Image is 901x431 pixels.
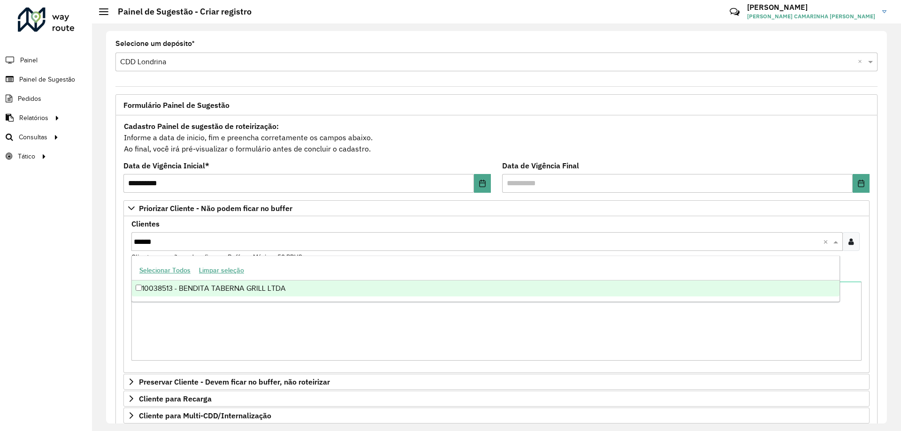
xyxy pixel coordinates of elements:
[131,218,160,229] label: Clientes
[135,263,195,278] button: Selecionar Todos
[19,113,48,123] span: Relatórios
[18,94,41,104] span: Pedidos
[20,55,38,65] span: Painel
[725,2,745,22] a: Contato Rápido
[123,101,229,109] span: Formulário Painel de Sugestão
[858,56,866,68] span: Clear all
[131,253,302,261] small: Clientes que não podem ficar no Buffer – Máximo 50 PDVS
[502,160,579,171] label: Data de Vigência Final
[123,200,870,216] a: Priorizar Cliente - Não podem ficar no buffer
[123,160,209,171] label: Data de Vigência Inicial
[823,236,831,247] span: Clear all
[123,120,870,155] div: Informe a data de inicio, fim e preencha corretamente os campos abaixo. Ao final, você irá pré-vi...
[474,174,491,193] button: Choose Date
[123,216,870,373] div: Priorizar Cliente - Não podem ficar no buffer
[139,204,292,212] span: Priorizar Cliente - Não podem ficar no buffer
[19,75,75,84] span: Painel de Sugestão
[123,391,870,407] a: Cliente para Recarga
[747,12,875,21] span: [PERSON_NAME] CAMARINHA [PERSON_NAME]
[123,408,870,423] a: Cliente para Multi-CDD/Internalização
[132,280,840,296] div: 10038513 - BENDITA TABERNA GRILL LTDA
[139,378,330,386] span: Preservar Cliente - Devem ficar no buffer, não roteirizar
[131,256,840,302] ng-dropdown-panel: Options list
[123,374,870,390] a: Preservar Cliente - Devem ficar no buffer, não roteirizar
[747,3,875,12] h3: [PERSON_NAME]
[139,395,212,402] span: Cliente para Recarga
[195,263,248,278] button: Limpar seleção
[139,412,271,419] span: Cliente para Multi-CDD/Internalização
[108,7,252,17] h2: Painel de Sugestão - Criar registro
[853,174,870,193] button: Choose Date
[115,38,195,49] label: Selecione um depósito
[124,121,279,131] strong: Cadastro Painel de sugestão de roteirização:
[18,151,35,161] span: Tático
[19,132,47,142] span: Consultas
